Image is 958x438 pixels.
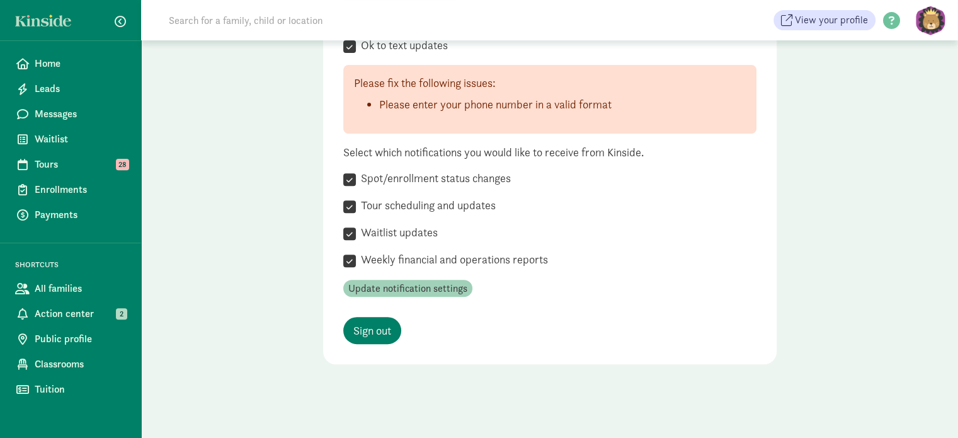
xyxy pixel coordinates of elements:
[5,51,136,76] a: Home
[353,322,391,339] span: Sign out
[161,8,515,33] input: Search for a family, child or location
[343,317,401,344] a: Sign out
[5,177,136,202] a: Enrollments
[35,182,126,197] span: Enrollments
[5,76,136,101] a: Leads
[356,225,438,240] label: Waitlist updates
[379,96,746,113] li: Please enter your phone number in a valid format
[5,326,136,352] a: Public profile
[795,13,868,28] span: View your profile
[5,127,136,152] a: Waitlist
[356,198,496,213] label: Tour scheduling and updates
[354,76,746,91] p: Please fix the following issues:
[773,10,875,30] a: View your profile
[348,281,467,296] span: Update notification settings
[343,144,756,161] div: Select which notifications you would like to receive from Kinside.
[35,357,126,372] span: Classrooms
[895,377,958,438] iframe: Chat Widget
[5,377,136,402] a: Tuition
[35,157,126,172] span: Tours
[35,281,126,296] span: All families
[5,101,136,127] a: Messages
[5,152,136,177] a: Tours 28
[356,38,448,53] label: Ok to text updates
[35,81,126,96] span: Leads
[116,308,127,320] span: 2
[35,382,126,397] span: Tuition
[343,280,472,297] button: Update notification settings
[5,301,136,326] a: Action center 2
[5,352,136,377] a: Classrooms
[35,331,126,347] span: Public profile
[356,252,548,267] label: Weekly financial and operations reports
[35,56,126,71] span: Home
[35,107,126,122] span: Messages
[5,276,136,301] a: All families
[5,202,136,228] a: Payments
[116,159,129,170] span: 28
[35,207,126,222] span: Payments
[35,306,126,321] span: Action center
[356,171,511,186] label: Spot/enrollment status changes
[35,132,126,147] span: Waitlist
